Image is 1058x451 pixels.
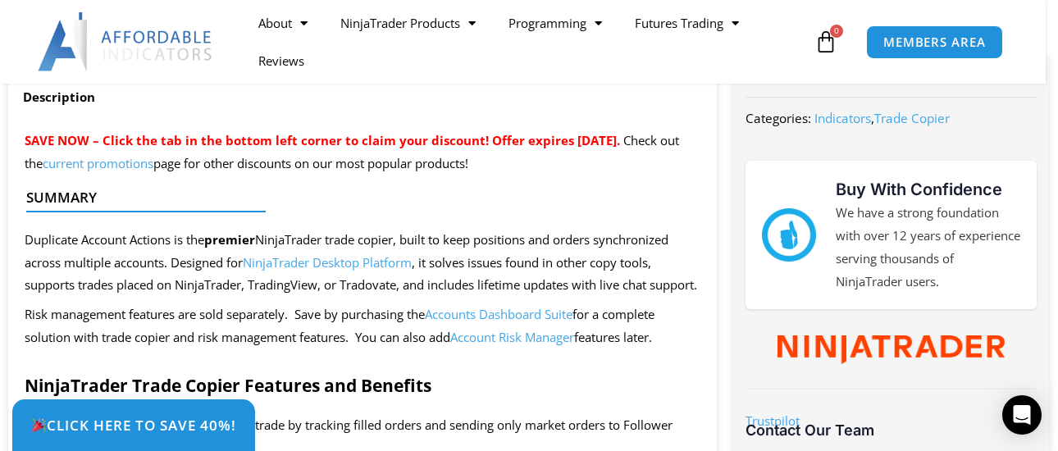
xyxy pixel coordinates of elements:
span: SAVE NOW – Click the tab in the bottom left corner to claim your discount! Offer expires [DATE]. [25,132,620,148]
a: 0 [790,18,862,66]
a: Description [8,81,110,113]
p: We have a strong foundation with over 12 years of experience serving thousands of NinjaTrader users. [836,202,1020,293]
a: Indicators [814,110,871,126]
span: 0 [830,25,843,38]
span: , [814,110,950,126]
span: Categories: [746,110,811,126]
strong: NinjaTrader Trade Copier Features and Benefits [25,374,431,397]
a: Account Risk Manager [450,329,574,345]
span: MEMBERS AREA [883,36,986,48]
a: Accounts Dashboard Suite [425,306,572,322]
a: MEMBERS AREA [866,25,1003,59]
h4: Summary [26,189,686,206]
a: current promotions [43,155,153,171]
a: 🎉Click Here to save 40%! [12,399,255,451]
a: Programming [492,4,618,42]
span: Click Here to save 40%! [31,418,236,432]
img: 🎉 [32,418,46,432]
a: NinjaTrader Desktop Platform [243,254,412,271]
h3: Buy With Confidence [836,177,1020,202]
a: Reviews [242,42,321,80]
div: Open Intercom Messenger [1002,395,1042,435]
a: Trade Copier [874,110,950,126]
img: LogoAI | Affordable Indicators – NinjaTrader [38,12,214,71]
img: NinjaTrader Wordmark color RGB | Affordable Indicators – NinjaTrader [778,335,1005,364]
img: mark thumbs good 43913 | Affordable Indicators – NinjaTrader [762,208,815,262]
p: Check out the page for other discounts on our most popular products! [25,130,700,175]
nav: Menu [242,4,810,80]
a: NinjaTrader Products [324,4,492,42]
strong: premier [204,231,255,248]
span: Duplicate Account Actions is the NinjaTrader trade copier, built to keep positions and orders syn... [25,231,697,294]
a: Futures Trading [618,4,755,42]
p: Risk management features are sold separately. Save by purchasing the for a complete solution with... [25,303,700,349]
a: About [242,4,324,42]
